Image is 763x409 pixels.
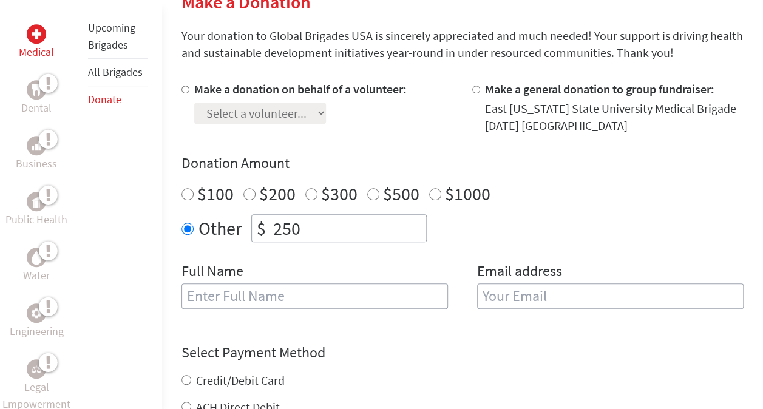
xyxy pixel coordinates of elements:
[485,81,714,96] label: Make a general donation to group fundraiser:
[23,267,50,284] p: Water
[10,303,64,340] a: EngineeringEngineering
[27,136,46,155] div: Business
[181,262,243,283] label: Full Name
[88,59,148,86] li: All Brigades
[27,192,46,211] div: Public Health
[32,29,41,39] img: Medical
[16,155,57,172] p: Business
[23,248,50,284] a: WaterWater
[445,182,490,205] label: $1000
[27,24,46,44] div: Medical
[32,308,41,318] img: Engineering
[181,343,744,362] h4: Select Payment Method
[27,248,46,267] div: Water
[27,359,46,379] div: Legal Empowerment
[321,182,358,205] label: $300
[5,211,67,228] p: Public Health
[181,27,744,61] p: Your donation to Global Brigades USA is sincerely appreciated and much needed! Your support is dr...
[88,21,135,52] a: Upcoming Brigades
[196,373,285,388] label: Credit/Debit Card
[21,100,52,117] p: Dental
[27,80,46,100] div: Dental
[27,303,46,323] div: Engineering
[5,192,67,228] a: Public HealthPublic Health
[383,182,419,205] label: $500
[194,81,407,96] label: Make a donation on behalf of a volunteer:
[16,136,57,172] a: BusinessBusiness
[88,86,148,113] li: Donate
[477,283,744,309] input: Your Email
[88,15,148,59] li: Upcoming Brigades
[197,182,234,205] label: $100
[181,154,744,173] h4: Donation Amount
[88,92,121,106] a: Donate
[485,100,744,134] div: East [US_STATE] State University Medical Brigade [DATE] [GEOGRAPHIC_DATA]
[32,84,41,95] img: Dental
[88,65,143,79] a: All Brigades
[19,44,54,61] p: Medical
[19,24,54,61] a: MedicalMedical
[21,80,52,117] a: DentalDental
[32,250,41,264] img: Water
[198,214,242,242] label: Other
[32,365,41,373] img: Legal Empowerment
[32,195,41,208] img: Public Health
[259,182,296,205] label: $200
[10,323,64,340] p: Engineering
[32,141,41,150] img: Business
[181,283,448,309] input: Enter Full Name
[271,215,426,242] input: Enter Amount
[252,215,271,242] div: $
[477,262,562,283] label: Email address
